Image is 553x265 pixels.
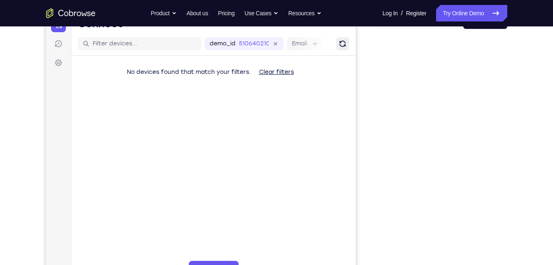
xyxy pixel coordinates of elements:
a: Log In [383,5,398,21]
a: About us [187,5,208,21]
span: / [401,8,403,18]
a: Pricing [218,5,234,21]
span: No devices found that match your filters. [81,56,205,63]
button: Clear filters [206,52,254,68]
button: Refresh [290,25,303,38]
button: Product [151,5,177,21]
input: Filter devices... [47,27,150,35]
button: Use Cases [245,5,278,21]
label: Email [246,27,261,35]
label: demo_id [163,27,189,35]
a: Go to the home page [46,8,96,18]
a: Register [406,5,426,21]
button: Resources [288,5,322,21]
a: Try Online Demo [436,5,507,21]
button: 6-digit code [142,248,192,265]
